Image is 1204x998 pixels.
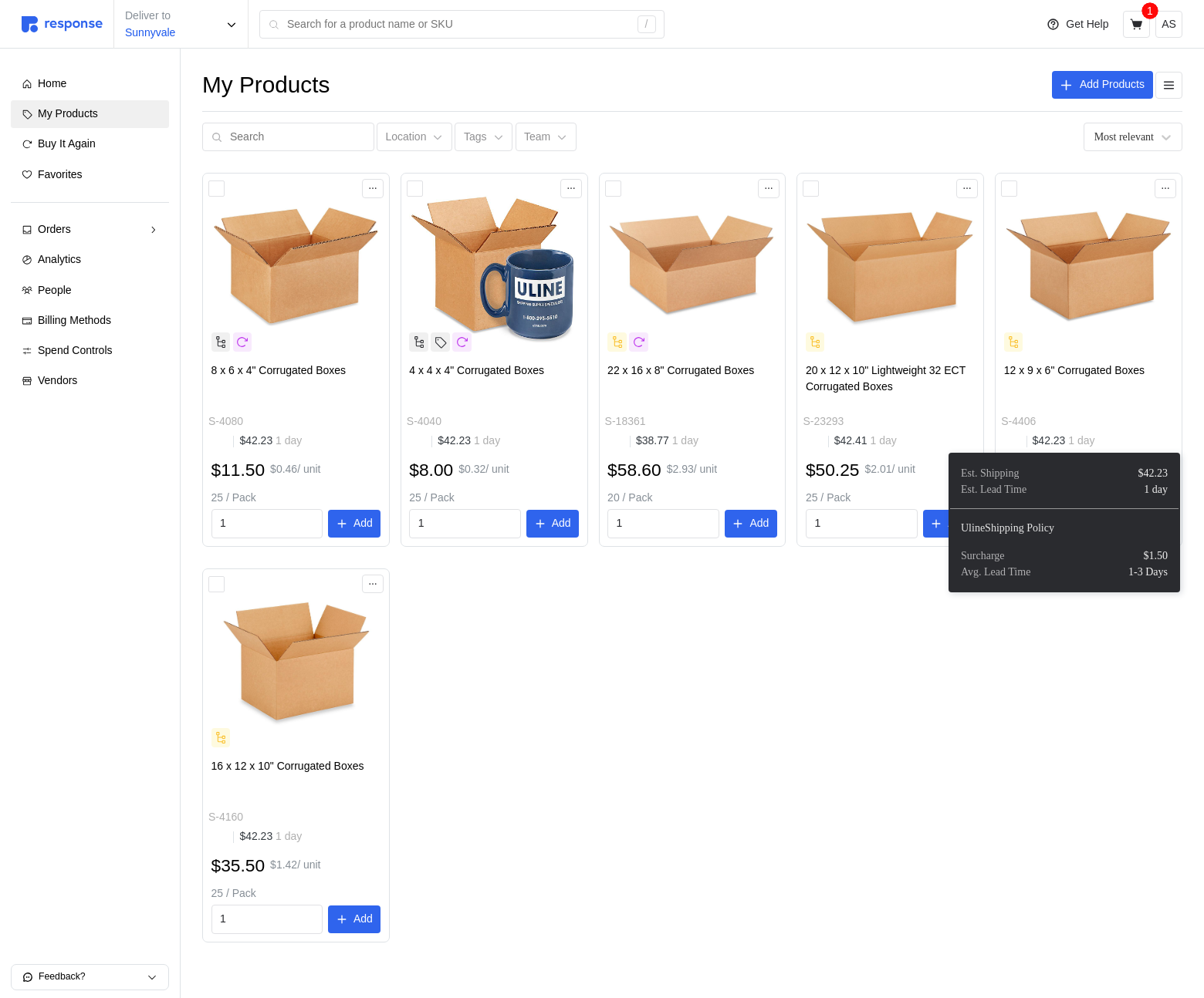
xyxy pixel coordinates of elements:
p: $38.77 [636,433,698,450]
span: Favorites [38,168,83,180]
h2: $35.50 [211,854,265,878]
button: Team [516,123,577,152]
p: 25 / Pack [409,490,579,507]
div: 1 day [1144,481,1168,497]
p: Team [524,129,550,146]
input: Qty [418,510,512,538]
p: Add Products [1080,76,1145,93]
a: My Products [11,100,169,128]
span: 1 day [471,434,500,447]
button: Add [526,510,579,538]
p: Add [749,515,769,532]
span: 1 day [669,434,698,447]
p: Location [386,129,427,146]
button: Get Help [1037,10,1118,39]
span: 8 x 6 x 4" Corrugated Boxes [211,364,347,376]
p: $42.41 [834,433,897,450]
div: $1.50 [1144,548,1168,564]
img: S-4080 [211,182,381,352]
span: People [38,284,72,296]
input: Qty [814,510,908,538]
button: Add [328,905,380,933]
p: S-23293 [803,413,844,430]
input: Qty [617,510,711,538]
h2: $11.50 [211,458,265,482]
p: 1 [1147,2,1153,19]
p: Add [948,515,967,532]
img: svg%3e [22,16,103,32]
p: AS [1162,16,1176,33]
a: Orders [11,216,169,244]
button: Add [1121,510,1174,538]
p: S-4160 [208,809,243,826]
p: Add [1146,515,1165,532]
span: 1 day [867,434,897,447]
p: $0.32 / unit [458,461,509,478]
span: 1 day [1065,434,1094,447]
div: Est. Shipping [961,465,1019,481]
button: Add [328,510,380,538]
p: Add [552,515,571,532]
h2: $50.25 [806,458,860,482]
input: Qty [220,510,314,538]
a: Billing Methods [11,307,169,335]
img: S-4160 [211,578,381,747]
span: My Products [38,107,98,120]
p: Add [353,515,373,532]
div: Orders [38,221,142,238]
p: S-4406 [1001,413,1036,430]
h1: My Products [202,70,330,100]
a: People [11,277,169,305]
button: Add [923,510,976,538]
input: Search for a product name or SKU [287,11,629,39]
div: 1-3 Days [1128,564,1168,580]
h2: $23.00 [1004,458,1058,482]
h2: $8.00 [409,458,453,482]
p: $42.23 [239,828,302,845]
div: / [638,15,656,34]
a: Spend Controls [11,337,169,365]
button: Location [377,123,452,152]
span: 4 x 4 x 4" Corrugated Boxes [409,364,544,376]
p: S-18361 [605,413,646,430]
button: AS [1155,11,1182,38]
button: Add Products [1052,71,1153,99]
p: Deliver to [125,8,175,25]
span: Billing Methods [38,314,111,326]
span: 22 x 16 x 8" Corrugated Boxes [607,364,754,376]
span: Buy It Again [38,137,96,150]
p: $1.42 / unit [270,857,320,874]
p: Add [353,911,373,928]
p: 25 / Pack [1004,490,1174,507]
div: Most relevant [1094,129,1154,145]
p: $0.46 / unit [270,461,320,478]
h2: $58.60 [607,458,661,482]
p: $2.93 / unit [667,461,717,478]
p: 25 / Pack [211,885,381,902]
div: Avg. Lead Time [961,564,1030,580]
p: Feedback? [39,970,147,984]
img: S-18361 [607,182,777,352]
p: $2.01 / unit [864,461,915,478]
a: Vendors [11,367,169,395]
span: 16 x 12 x 10" Corrugated Boxes [211,760,364,772]
p: Tags [464,129,487,146]
input: Qty [220,905,314,933]
p: 20 / Pack [607,490,777,507]
a: Buy It Again [11,130,169,158]
span: Spend Controls [38,344,113,356]
div: $42.23 [1138,465,1168,481]
img: S-23293 [806,182,976,352]
p: $42.23 [1033,433,1095,450]
span: Vendors [38,374,77,386]
button: Add [725,510,777,538]
div: Surcharge [961,548,1005,564]
a: Analytics [11,246,169,274]
a: Favorites [11,161,169,189]
span: Home [38,77,66,89]
p: 25 / Pack [211,490,381,507]
button: Tags [455,123,512,152]
span: 1 day [272,830,302,842]
a: Home [11,70,169,98]
p: $42.23 [438,433,500,450]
